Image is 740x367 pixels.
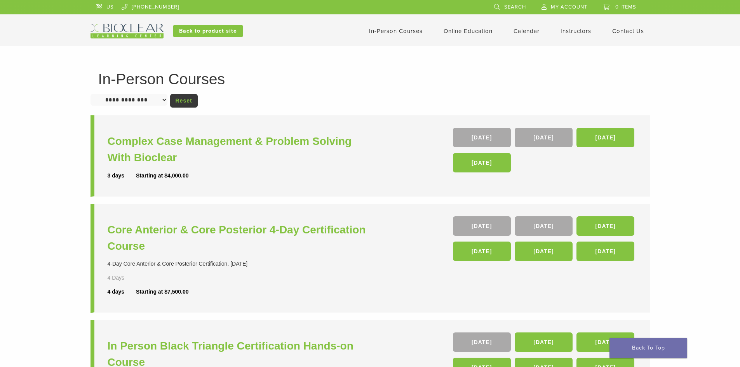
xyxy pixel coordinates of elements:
a: [DATE] [453,216,511,236]
a: Core Anterior & Core Posterior 4-Day Certification Course [108,222,372,254]
a: Complex Case Management & Problem Solving With Bioclear [108,133,372,166]
div: , , , [453,128,637,176]
div: 4-Day Core Anterior & Core Posterior Certification. [DATE] [108,260,372,268]
a: [DATE] [515,332,573,352]
div: , , , , , [453,216,637,265]
div: 4 days [108,288,136,296]
a: [DATE] [576,216,634,236]
a: [DATE] [453,242,511,261]
a: [DATE] [515,216,573,236]
a: Reset [170,94,198,108]
a: [DATE] [453,128,511,147]
span: My Account [551,4,587,10]
span: Search [504,4,526,10]
div: 4 Days [108,274,147,282]
a: Back To Top [609,338,687,358]
a: [DATE] [576,332,634,352]
a: [DATE] [576,242,634,261]
a: Contact Us [612,28,644,35]
div: 3 days [108,172,136,180]
a: [DATE] [515,242,573,261]
a: Back to product site [173,25,243,37]
h1: In-Person Courses [98,71,642,87]
a: [DATE] [515,128,573,147]
a: [DATE] [453,332,511,352]
a: Instructors [561,28,591,35]
a: Online Education [444,28,493,35]
span: 0 items [615,4,636,10]
a: [DATE] [453,153,511,172]
div: Starting at $4,000.00 [136,172,188,180]
a: [DATE] [576,128,634,147]
a: Calendar [514,28,540,35]
a: In-Person Courses [369,28,423,35]
div: Starting at $7,500.00 [136,288,188,296]
img: Bioclear [91,24,164,38]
